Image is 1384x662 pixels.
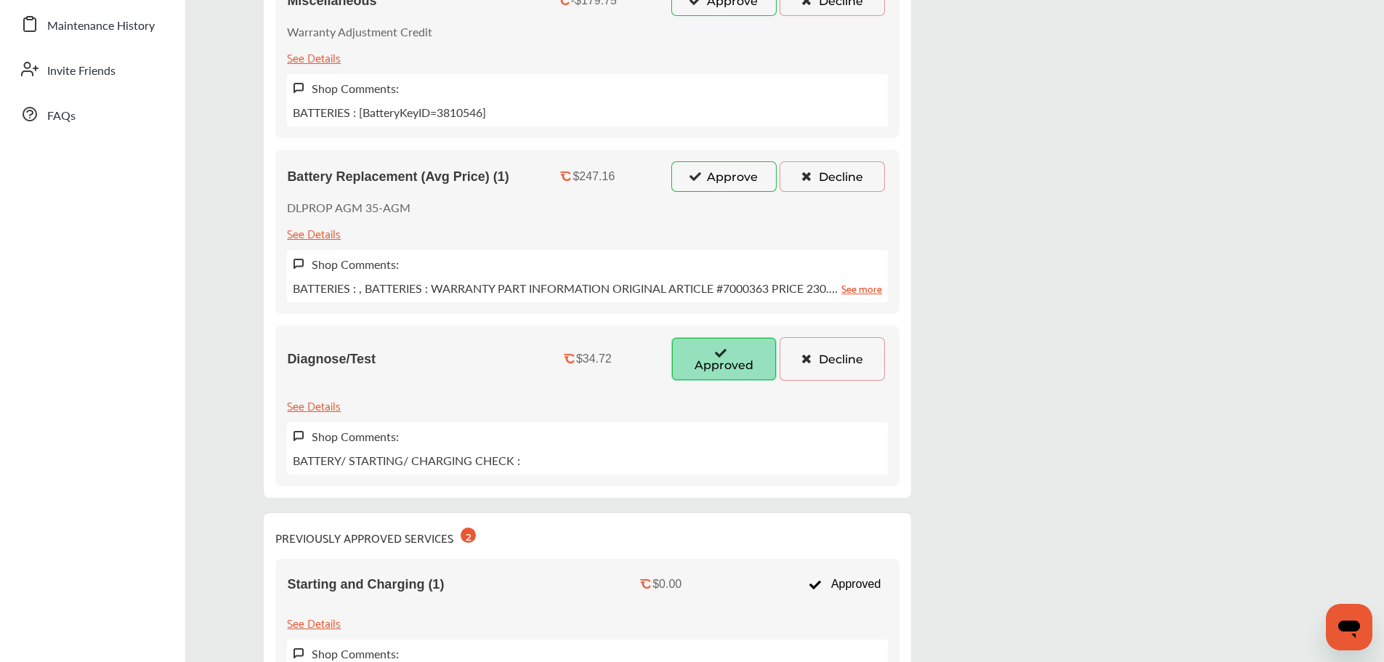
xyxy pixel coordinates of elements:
p: BATTERIES : , BATTERIES : WARRANTY PART INFORMATION ORIGINAL ARTICLE #7000363 PRICE 230.… [293,280,882,296]
button: Decline [780,337,885,381]
span: Battery Replacement (Avg Price) (1) [287,169,509,185]
label: Shop Comments: [312,428,399,445]
div: See Details [287,223,341,243]
div: See Details [287,613,341,632]
div: 2 [461,528,476,543]
button: Approved [671,337,777,381]
img: svg+xml;base64,PHN2ZyB3aWR0aD0iMTYiIGhlaWdodD0iMTciIHZpZXdCb3g9IjAgMCAxNiAxNyIgZmlsbD0ibm9uZSIgeG... [293,82,304,94]
span: Starting and Charging (1) [287,577,444,592]
div: $247.16 [572,170,615,183]
a: Maintenance History [13,5,171,43]
span: Diagnose/Test [287,352,376,367]
button: Decline [780,161,885,192]
span: Maintenance History [47,17,155,36]
div: $0.00 [652,578,681,591]
div: Approved [801,570,888,598]
img: svg+xml;base64,PHN2ZyB3aWR0aD0iMTYiIGhlaWdodD0iMTciIHZpZXdCb3g9IjAgMCAxNiAxNyIgZmlsbD0ibm9uZSIgeG... [293,647,304,660]
img: svg+xml;base64,PHN2ZyB3aWR0aD0iMTYiIGhlaWdodD0iMTciIHZpZXdCb3g9IjAgMCAxNiAxNyIgZmlsbD0ibm9uZSIgeG... [293,258,304,270]
label: Shop Comments: [312,645,399,662]
p: BATTERIES : [BatteryKeyID=3810546] [293,104,486,121]
p: BATTERY/ STARTING/ CHARGING CHECK : [293,452,520,469]
label: Shop Comments: [312,80,399,97]
a: FAQs [13,95,171,133]
label: Shop Comments: [312,256,399,273]
p: Warranty Adjustment Credit [287,23,432,40]
a: See more [841,280,882,296]
a: Invite Friends [13,50,171,88]
p: DLPROP AGM 35-AGM [287,199,410,216]
div: $34.72 [576,352,612,366]
span: Invite Friends [47,62,116,81]
span: FAQs [47,107,76,126]
iframe: Button to launch messaging window [1326,604,1372,650]
div: See Details [287,47,341,67]
button: Approve [671,161,777,192]
div: PREVIOUSLY APPROVED SERVICES [275,525,476,547]
div: See Details [287,395,341,415]
img: svg+xml;base64,PHN2ZyB3aWR0aD0iMTYiIGhlaWdodD0iMTciIHZpZXdCb3g9IjAgMCAxNiAxNyIgZmlsbD0ibm9uZSIgeG... [293,430,304,443]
